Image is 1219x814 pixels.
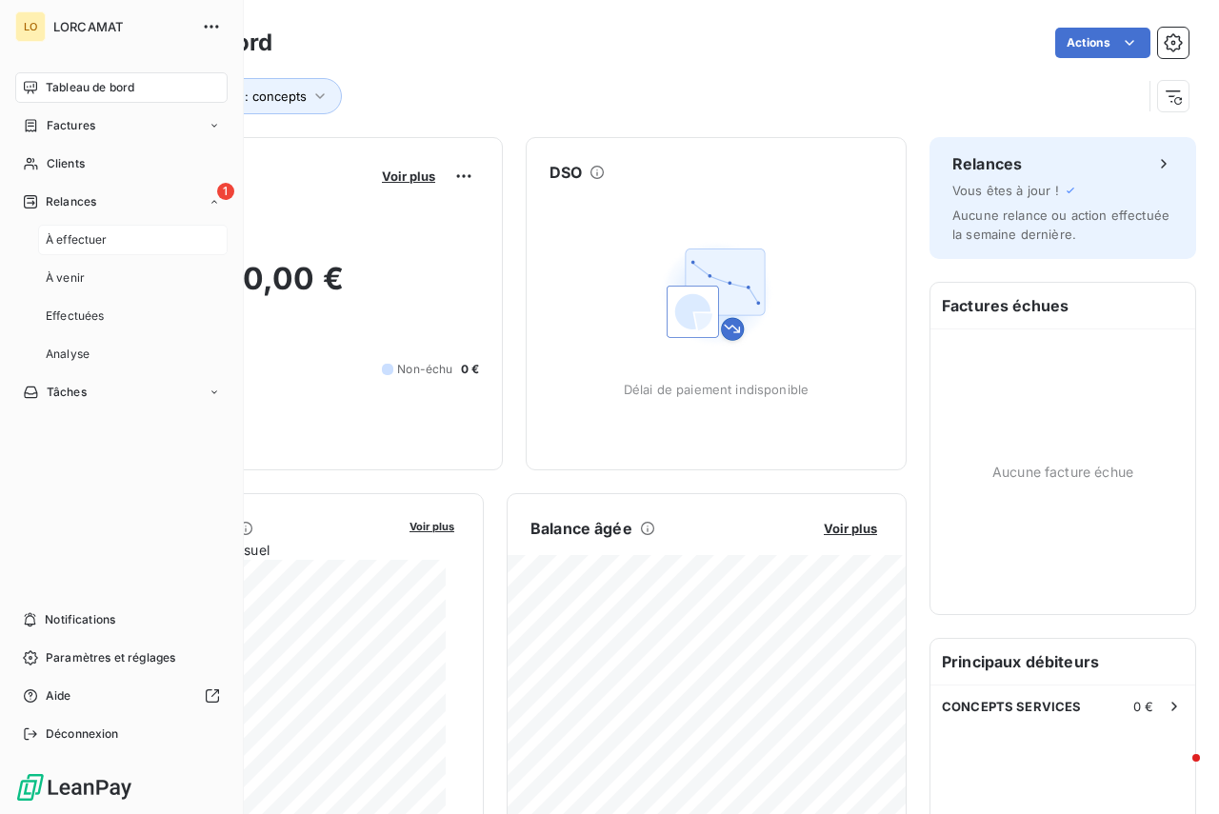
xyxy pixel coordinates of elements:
[930,639,1195,685] h6: Principaux débiteurs
[178,78,342,114] button: Client : concepts
[108,260,479,317] h2: 0,00 €
[410,520,454,533] span: Voir plus
[930,283,1195,328] h6: Factures échues
[53,19,190,34] span: LORCAMAT
[207,89,307,104] span: Client : concepts
[461,361,479,378] span: 0 €
[818,520,883,537] button: Voir plus
[624,382,809,397] span: Délai de paiement indisponible
[45,611,115,628] span: Notifications
[15,681,228,711] a: Aide
[942,699,1082,714] span: CONCEPTS SERVICES
[46,687,71,705] span: Aide
[952,183,1059,198] span: Vous êtes à jour !
[46,193,96,210] span: Relances
[15,11,46,42] div: LO
[952,208,1169,242] span: Aucune relance ou action effectuée la semaine dernière.
[550,161,582,184] h6: DSO
[1154,749,1200,795] iframe: Intercom live chat
[397,361,452,378] span: Non-échu
[108,540,396,560] span: Chiffre d'affaires mensuel
[15,772,133,803] img: Logo LeanPay
[46,79,134,96] span: Tableau de bord
[655,233,777,355] img: Empty state
[992,462,1133,482] span: Aucune facture échue
[1133,699,1153,714] span: 0 €
[376,168,441,185] button: Voir plus
[952,152,1022,175] h6: Relances
[382,169,435,184] span: Voir plus
[530,517,632,540] h6: Balance âgée
[46,725,119,743] span: Déconnexion
[46,649,175,666] span: Paramètres et réglages
[404,517,460,534] button: Voir plus
[47,155,85,172] span: Clients
[46,231,108,248] span: À effectuer
[217,183,234,200] span: 1
[47,117,95,134] span: Factures
[47,384,87,401] span: Tâches
[1055,28,1150,58] button: Actions
[46,269,85,287] span: À venir
[824,521,877,536] span: Voir plus
[46,346,90,363] span: Analyse
[46,308,105,325] span: Effectuées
